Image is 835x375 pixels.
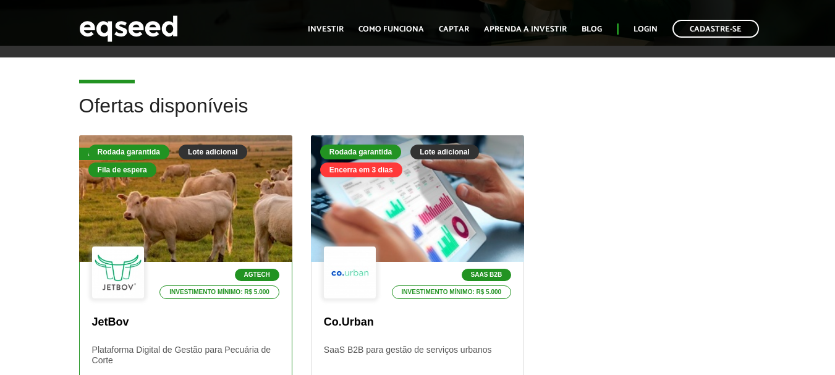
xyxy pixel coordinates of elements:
[410,145,479,159] div: Lote adicional
[672,20,759,38] a: Cadastre-se
[179,145,247,159] div: Lote adicional
[462,269,512,281] p: SaaS B2B
[88,145,169,159] div: Rodada garantida
[92,316,279,329] p: JetBov
[324,316,511,329] p: Co.Urban
[235,269,279,281] p: Agtech
[79,148,148,160] div: Fila de espera
[308,25,344,33] a: Investir
[79,95,757,135] h2: Ofertas disponíveis
[320,145,401,159] div: Rodada garantida
[79,12,178,45] img: EqSeed
[439,25,469,33] a: Captar
[634,25,658,33] a: Login
[582,25,602,33] a: Blog
[358,25,424,33] a: Como funciona
[159,285,279,299] p: Investimento mínimo: R$ 5.000
[392,285,512,299] p: Investimento mínimo: R$ 5.000
[88,162,156,177] div: Fila de espera
[320,162,402,177] div: Encerra em 3 dias
[484,25,567,33] a: Aprenda a investir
